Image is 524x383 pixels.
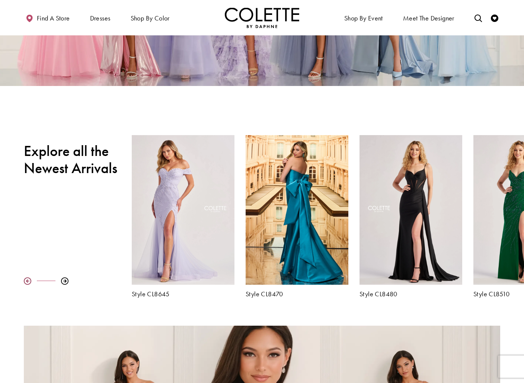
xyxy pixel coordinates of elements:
a: Visit Colette by Daphne Style No. CL8645 Page [132,135,234,284]
img: Colette by Daphne [225,7,299,28]
a: Toggle search [473,7,484,28]
span: Shop by color [129,7,172,28]
span: Shop By Event [344,15,383,22]
span: Shop By Event [342,7,385,28]
span: Meet the designer [403,15,454,22]
span: Find a store [37,15,70,22]
span: Dresses [90,15,111,22]
a: Check Wishlist [489,7,500,28]
a: Style CL8645 [132,290,234,298]
div: Colette by Daphne Style No. CL8480 [354,130,468,303]
div: Colette by Daphne Style No. CL8645 [126,130,240,303]
a: Visit Colette by Daphne Style No. CL8480 Page [360,135,462,284]
h2: Explore all the Newest Arrivals [24,143,121,177]
span: Shop by color [131,15,170,22]
a: Meet the designer [401,7,456,28]
a: Find a store [24,7,71,28]
div: Colette by Daphne Style No. CL8470 [240,130,354,303]
span: Dresses [88,7,112,28]
a: Style CL8470 [246,290,348,298]
a: Style CL8480 [360,290,462,298]
a: Visit Colette by Daphne Style No. CL8470 Page [246,135,348,284]
a: Visit Home Page [225,7,299,28]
